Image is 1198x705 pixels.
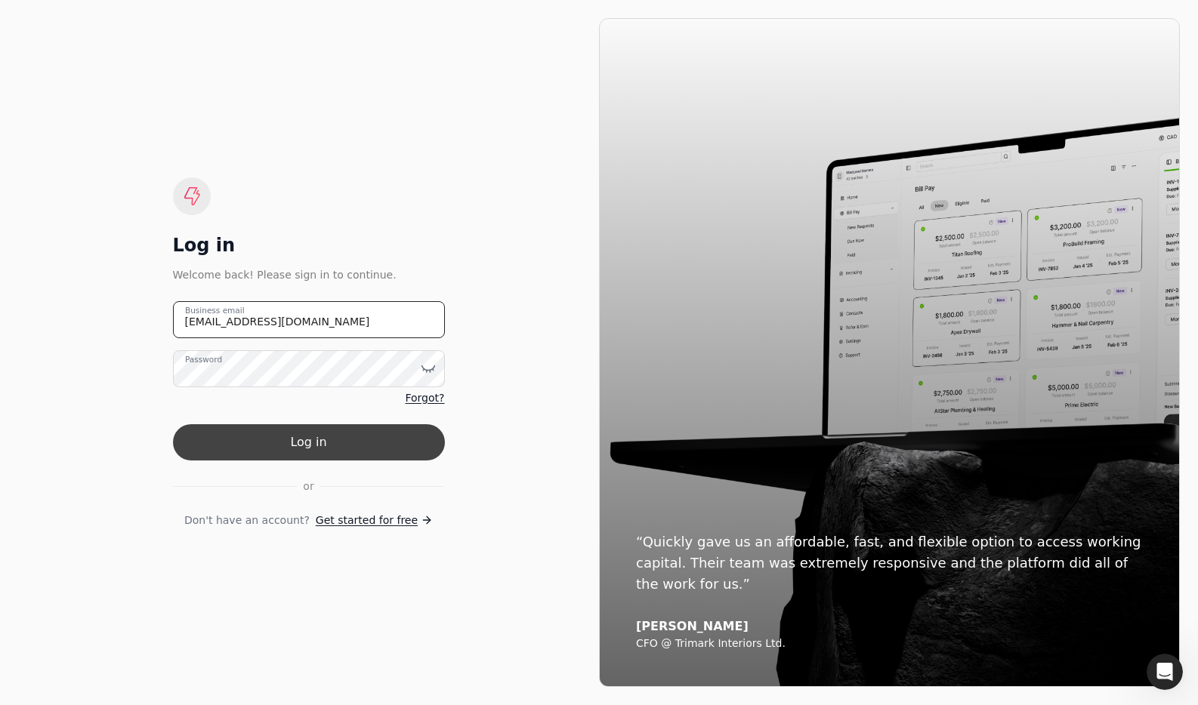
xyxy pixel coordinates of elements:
[173,266,445,283] div: Welcome back! Please sign in to continue.
[184,513,310,528] span: Don't have an account?
[23,494,36,506] button: Emoji picker
[259,488,283,513] button: Send a message…
[265,6,292,33] div: Close
[43,8,67,32] img: Profile image for Evanne
[636,637,1143,651] div: CFO @ Trimark Interiors Ltd.
[636,619,1143,634] div: [PERSON_NAME]
[85,19,168,34] p: Under 2 minutes
[173,233,445,257] div: Log in
[96,494,108,506] button: Start recording
[316,513,433,528] a: Get started for free
[73,8,117,19] h1: Quickly
[636,531,1143,595] div: “Quickly gave us an affordable, fast, and flexible option to access working capital. Their team w...
[303,479,313,494] span: or
[185,304,245,316] label: Business email
[72,494,84,506] button: Upload attachment
[236,6,265,35] button: Home
[48,494,60,506] button: Gif picker
[10,6,39,35] button: go back
[1147,654,1183,690] iframe: Intercom live chat
[316,513,418,528] span: Get started for free
[185,353,222,365] label: Password
[173,424,445,460] button: Log in
[405,390,444,406] a: Forgot?
[13,463,289,488] textarea: Message…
